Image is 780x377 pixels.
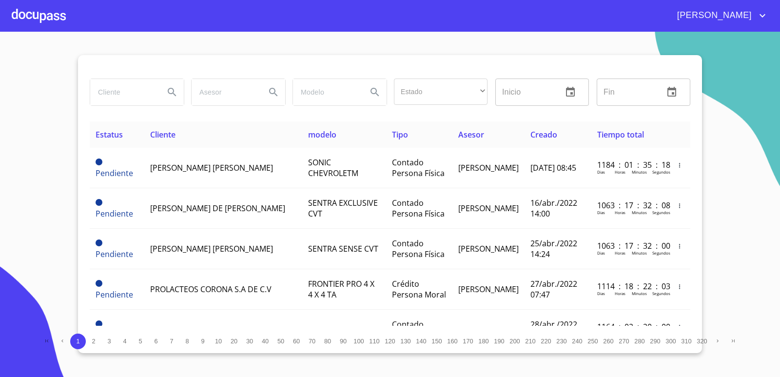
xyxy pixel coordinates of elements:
p: Segundos [652,250,670,256]
p: 1063 : 17 : 32 : 00 [597,240,663,251]
span: [DATE] 08:45 [530,162,576,173]
button: account of current user [670,8,768,23]
p: Segundos [652,210,670,215]
button: 260 [601,334,616,349]
span: [PERSON_NAME] [PERSON_NAME] [150,243,273,254]
span: 120 [385,337,395,345]
p: Minutos [632,210,647,215]
p: Minutos [632,169,647,175]
p: Dias [597,210,605,215]
span: 30 [246,337,253,345]
button: 5 [133,334,148,349]
span: 3 [107,337,111,345]
span: Tipo [392,129,408,140]
button: 280 [632,334,647,349]
button: 80 [320,334,335,349]
span: 27/abr./2022 07:47 [530,278,577,300]
input: search [192,79,258,105]
span: 100 [353,337,364,345]
button: 300 [663,334,679,349]
button: 230 [554,334,569,349]
span: 9 [201,337,204,345]
button: 240 [569,334,585,349]
span: 7 [170,337,173,345]
input: search [293,79,359,105]
button: 140 [413,334,429,349]
button: 290 [647,334,663,349]
span: BAIC X 35 [308,324,342,335]
span: Pendiente [96,159,102,165]
button: 130 [398,334,413,349]
button: Search [160,80,184,104]
button: Search [262,80,285,104]
button: 190 [491,334,507,349]
button: 170 [460,334,476,349]
button: 8 [179,334,195,349]
span: Estatus [96,129,123,140]
p: Dias [597,291,605,296]
span: Pendiente [96,208,133,219]
button: 2 [86,334,101,349]
button: 250 [585,334,601,349]
span: 20 [231,337,237,345]
button: 50 [273,334,289,349]
button: 180 [476,334,491,349]
span: Pendiente [96,168,133,179]
span: Pendiente [96,239,102,246]
p: Minutos [632,291,647,296]
span: Creado [530,129,557,140]
button: 4 [117,334,133,349]
p: Dias [597,169,605,175]
span: SENTRA EXCLUSIVE CVT [308,198,378,219]
span: Crédito Persona Moral [392,278,446,300]
span: 60 [293,337,300,345]
span: 280 [634,337,644,345]
button: 160 [445,334,460,349]
span: 300 [665,337,676,345]
button: 10 [211,334,226,349]
p: Minutos [632,250,647,256]
span: 28/abr./2022 16:30 [530,319,577,340]
p: 1184 : 01 : 35 : 18 [597,159,663,170]
button: 90 [335,334,351,349]
span: 170 [463,337,473,345]
button: 7 [164,334,179,349]
p: 1114 : 18 : 22 : 03 [597,281,663,292]
p: Segundos [652,169,670,175]
span: 90 [340,337,347,345]
span: Contado Persona Física [392,319,445,340]
p: 1164 : 02 : 20 : 00 [597,321,663,332]
span: 240 [572,337,582,345]
button: 150 [429,334,445,349]
span: 290 [650,337,660,345]
button: Search [363,80,387,104]
p: Horas [615,210,625,215]
span: 270 [619,337,629,345]
span: 40 [262,337,269,345]
span: 6 [154,337,157,345]
span: 150 [431,337,442,345]
span: 250 [587,337,598,345]
span: 50 [277,337,284,345]
button: 320 [694,334,710,349]
span: Asesor [458,129,484,140]
span: [PERSON_NAME] [150,324,211,335]
input: search [90,79,156,105]
button: 310 [679,334,694,349]
button: 270 [616,334,632,349]
span: [PERSON_NAME] [670,8,757,23]
span: 2 [92,337,95,345]
span: [PERSON_NAME] [458,243,519,254]
p: Horas [615,250,625,256]
p: Horas [615,169,625,175]
span: Contado Persona Física [392,157,445,179]
span: 320 [697,337,707,345]
p: Segundos [652,291,670,296]
span: 130 [400,337,410,345]
span: SONIC CHEVROLETM [308,157,358,179]
span: Pendiente [96,199,102,206]
button: 120 [382,334,398,349]
button: 100 [351,334,367,349]
button: 200 [507,334,523,349]
span: [PERSON_NAME] [458,284,519,295]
